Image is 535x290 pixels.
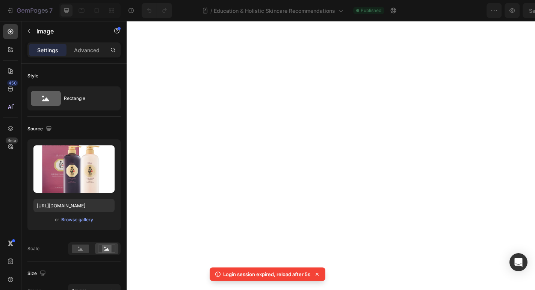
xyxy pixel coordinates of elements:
[64,90,110,107] div: Rectangle
[464,8,476,14] span: Save
[142,3,172,18] div: Undo/Redo
[27,124,53,134] div: Source
[3,3,56,18] button: 7
[61,216,94,224] button: Browse gallery
[361,7,381,14] span: Published
[491,7,510,15] div: Publish
[223,270,310,278] p: Login session expired, reload after 5s
[7,80,18,86] div: 450
[27,269,47,279] div: Size
[37,46,58,54] p: Settings
[485,3,517,18] button: Publish
[36,27,100,36] p: Image
[457,3,482,18] button: Save
[210,7,212,15] span: /
[214,7,335,15] span: Education & Holistic Skincare Recommendations
[27,72,38,79] div: Style
[74,46,100,54] p: Advanced
[49,6,53,15] p: 7
[55,215,59,224] span: or
[61,216,93,223] div: Browse gallery
[27,245,39,252] div: Scale
[6,137,18,143] div: Beta
[127,21,535,290] iframe: Design area
[33,199,115,212] input: https://example.com/image.jpg
[33,145,115,193] img: preview-image
[509,253,527,271] div: Open Intercom Messenger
